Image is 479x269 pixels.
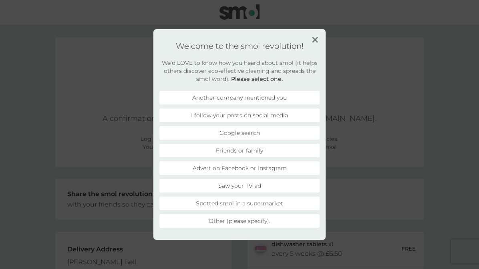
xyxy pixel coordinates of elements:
li: Friends or family [159,144,320,157]
h2: We’d LOVE to know how you heard about smol (it helps others discover eco-effective cleaning and s... [159,59,320,83]
img: close [312,37,318,43]
li: Other (please specify). [159,214,320,228]
li: Another company mentioned you [159,91,320,104]
li: Google search [159,126,320,140]
h1: Welcome to the smol revolution! [159,41,320,51]
li: Spotted smol in a supermarket [159,197,320,210]
strong: Please select one. [231,75,283,82]
li: Advert on Facebook or Instagram [159,161,320,175]
li: I follow your posts on social media [159,108,320,122]
li: Saw your TV ad [159,179,320,193]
